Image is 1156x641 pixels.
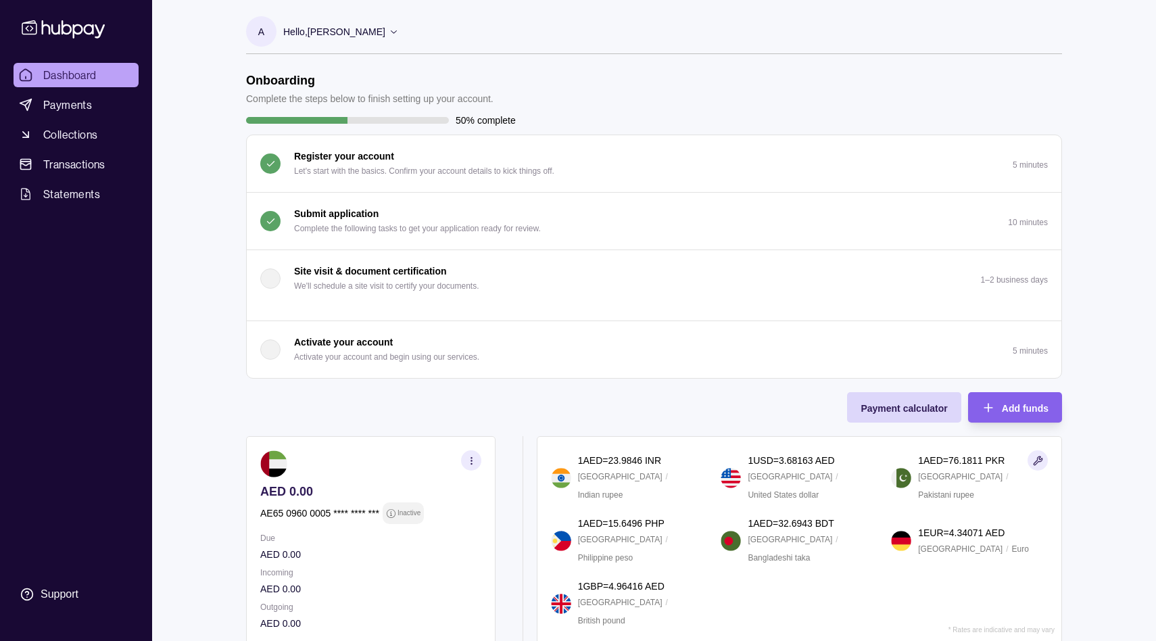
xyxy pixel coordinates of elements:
[891,468,911,488] img: pk
[258,24,264,39] p: A
[891,531,911,551] img: de
[578,516,665,531] p: 1 AED = 15.6496 PHP
[14,93,139,117] a: Payments
[861,403,947,414] span: Payment calculator
[1008,218,1048,227] p: 10 minutes
[578,532,663,547] p: [GEOGRAPHIC_DATA]
[551,531,571,551] img: ph
[948,626,1055,634] p: * Rates are indicative and may vary
[836,532,838,547] p: /
[43,126,97,143] span: Collections
[666,469,668,484] p: /
[294,350,479,364] p: Activate your account and begin using our services.
[578,453,661,468] p: 1 AED = 23.9846 INR
[748,550,810,565] p: Bangladeshi taka
[43,67,97,83] span: Dashboard
[41,587,78,602] div: Support
[918,488,974,502] p: Pakistani rupee
[260,547,481,562] p: AED 0.00
[43,156,105,172] span: Transactions
[247,135,1061,192] button: Register your account Let's start with the basics. Confirm your account details to kick things of...
[260,565,481,580] p: Incoming
[918,453,1005,468] p: 1 AED = 76.1811 PKR
[1013,160,1048,170] p: 5 minutes
[748,469,832,484] p: [GEOGRAPHIC_DATA]
[294,221,541,236] p: Complete the following tasks to get your application ready for review.
[294,149,394,164] p: Register your account
[578,550,633,565] p: Philippine peso
[14,152,139,176] a: Transactions
[260,616,481,631] p: AED 0.00
[1002,403,1049,414] span: Add funds
[551,468,571,488] img: in
[748,488,819,502] p: United States dollar
[247,321,1061,378] button: Activate your account Activate your account and begin using our services.5 minutes
[918,542,1003,556] p: [GEOGRAPHIC_DATA]
[283,24,385,39] p: Hello, [PERSON_NAME]
[14,122,139,147] a: Collections
[294,164,554,179] p: Let's start with the basics. Confirm your account details to kick things off.
[578,579,665,594] p: 1 GBP = 4.96416 AED
[14,63,139,87] a: Dashboard
[14,182,139,206] a: Statements
[748,453,834,468] p: 1 USD = 3.68163 AED
[260,531,481,546] p: Due
[721,531,741,551] img: bd
[968,392,1062,423] button: Add funds
[260,581,481,596] p: AED 0.00
[456,113,516,128] p: 50% complete
[398,506,420,521] p: Inactive
[578,469,663,484] p: [GEOGRAPHIC_DATA]
[578,595,663,610] p: [GEOGRAPHIC_DATA]
[1006,469,1008,484] p: /
[666,595,668,610] p: /
[14,580,139,609] a: Support
[578,613,625,628] p: British pound
[981,275,1048,285] p: 1–2 business days
[43,186,100,202] span: Statements
[918,469,1003,484] p: [GEOGRAPHIC_DATA]
[294,279,479,293] p: We'll schedule a site visit to certify your documents.
[294,335,393,350] p: Activate your account
[1011,542,1028,556] p: Euro
[260,484,481,499] p: AED 0.00
[260,450,287,477] img: ae
[43,97,92,113] span: Payments
[1006,542,1008,556] p: /
[551,594,571,614] img: gb
[246,73,493,88] h1: Onboarding
[578,488,623,502] p: Indian rupee
[247,307,1061,320] div: Site visit & document certification We'll schedule a site visit to certify your documents.1–2 bus...
[836,469,838,484] p: /
[1013,346,1048,356] p: 5 minutes
[247,250,1061,307] button: Site visit & document certification We'll schedule a site visit to certify your documents.1–2 bus...
[666,532,668,547] p: /
[748,532,832,547] p: [GEOGRAPHIC_DATA]
[294,206,379,221] p: Submit application
[246,91,493,106] p: Complete the steps below to finish setting up your account.
[918,525,1005,540] p: 1 EUR = 4.34071 AED
[721,468,741,488] img: us
[260,600,481,615] p: Outgoing
[294,264,447,279] p: Site visit & document certification
[847,392,961,423] button: Payment calculator
[748,516,834,531] p: 1 AED = 32.6943 BDT
[247,193,1061,250] button: Submit application Complete the following tasks to get your application ready for review.10 minutes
